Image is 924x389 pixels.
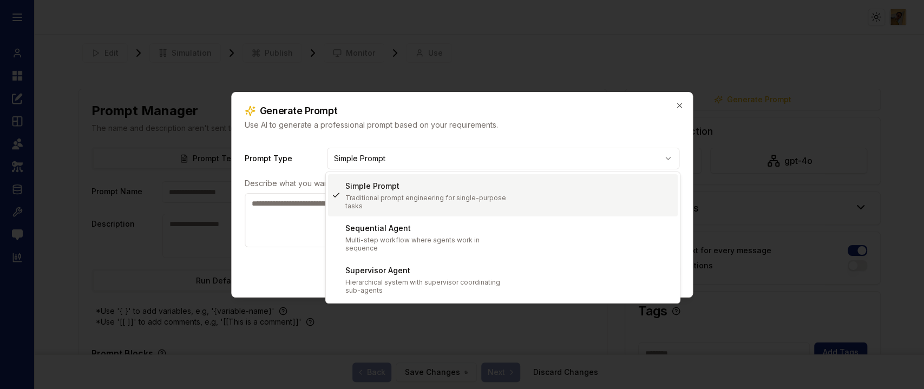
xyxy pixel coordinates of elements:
[345,223,411,234] span: Sequential Agent
[345,265,410,276] span: Supervisor Agent
[345,236,508,252] span: Multi-step workflow where agents work in sequence
[345,181,399,192] span: Simple Prompt
[345,278,508,294] span: Hierarchical system with supervisor coordinating sub-agents
[345,194,508,210] span: Traditional prompt engineering for single-purpose tasks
